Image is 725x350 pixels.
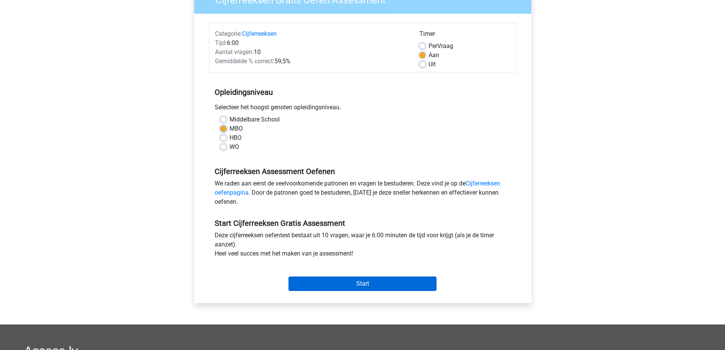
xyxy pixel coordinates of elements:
[215,48,254,56] span: Aantal vragen:
[209,231,516,261] div: Deze cijferreeksen oefentest bestaat uit 10 vragen, waar je 6:00 minuten de tijd voor krijgt (als...
[229,115,280,124] label: Middelbare School
[215,219,511,228] h5: Start Cijferreeksen Gratis Assessment
[209,48,414,57] div: 10
[419,29,510,42] div: Timer
[215,39,227,46] span: Tijd:
[215,58,274,65] span: Gemiddelde % correct:
[229,124,243,133] label: MBO
[229,142,239,152] label: WO
[215,85,511,100] h5: Opleidingsniveau
[429,42,437,50] span: Per
[229,133,242,142] label: HBO
[215,30,242,37] span: Categorie:
[209,57,414,66] div: 59,5%
[429,60,436,69] label: Uit
[215,167,511,176] h5: Cijferreeksen Assessment Oefenen
[429,51,439,60] label: Aan
[209,179,516,209] div: We raden aan eerst de veelvoorkomende patronen en vragen te bestuderen. Deze vind je op de . Door...
[209,103,516,115] div: Selecteer het hoogst genoten opleidingsniveau.
[242,30,277,37] a: Cijferreeksen
[429,42,453,51] label: Vraag
[209,38,414,48] div: 6:00
[288,276,437,291] input: Start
